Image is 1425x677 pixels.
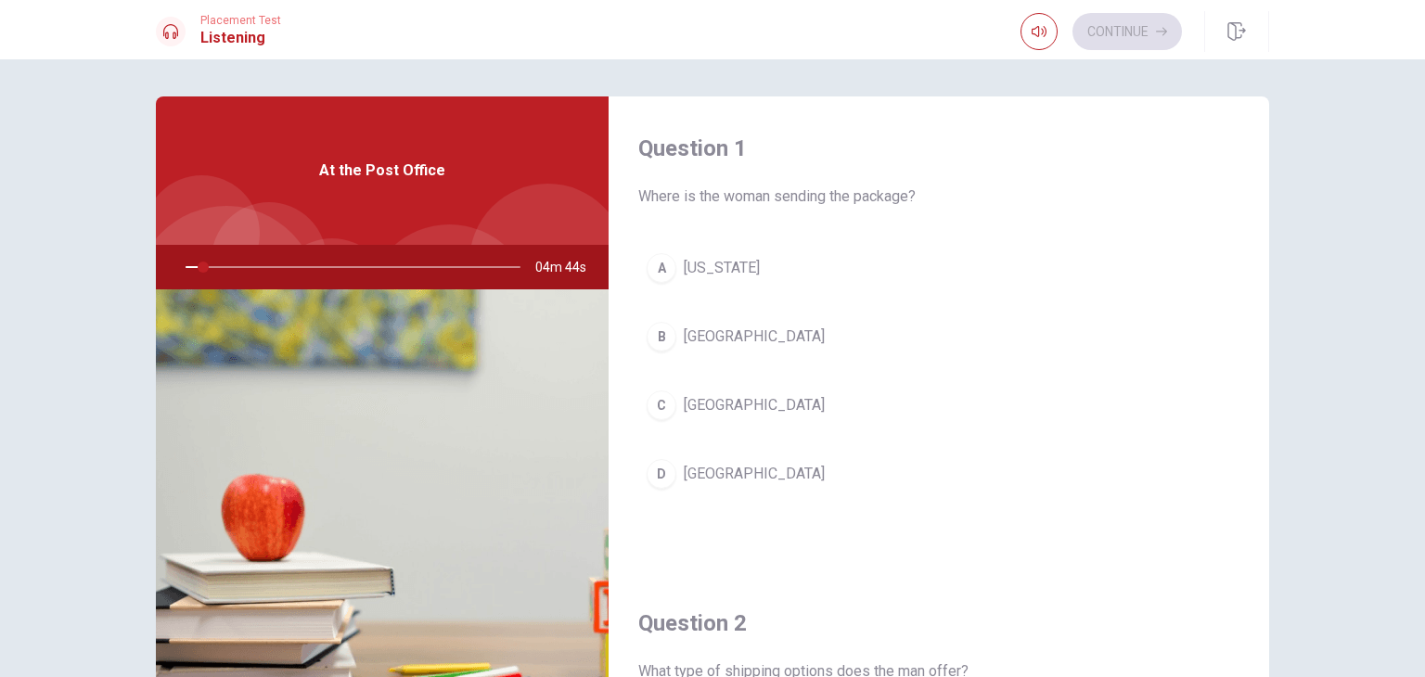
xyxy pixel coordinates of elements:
span: [GEOGRAPHIC_DATA] [684,394,825,416]
span: Where is the woman sending the package? [638,185,1239,208]
span: [US_STATE] [684,257,760,279]
div: B [647,322,676,351]
h1: Listening [200,27,281,49]
button: C[GEOGRAPHIC_DATA] [638,382,1239,428]
button: D[GEOGRAPHIC_DATA] [638,451,1239,497]
span: [GEOGRAPHIC_DATA] [684,326,825,348]
div: D [647,459,676,489]
button: A[US_STATE] [638,245,1239,291]
h4: Question 1 [638,134,1239,163]
div: A [647,253,676,283]
span: At the Post Office [319,160,445,182]
span: Placement Test [200,14,281,27]
span: [GEOGRAPHIC_DATA] [684,463,825,485]
button: B[GEOGRAPHIC_DATA] [638,313,1239,360]
span: 04m 44s [535,245,601,289]
div: C [647,390,676,420]
h4: Question 2 [638,608,1239,638]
